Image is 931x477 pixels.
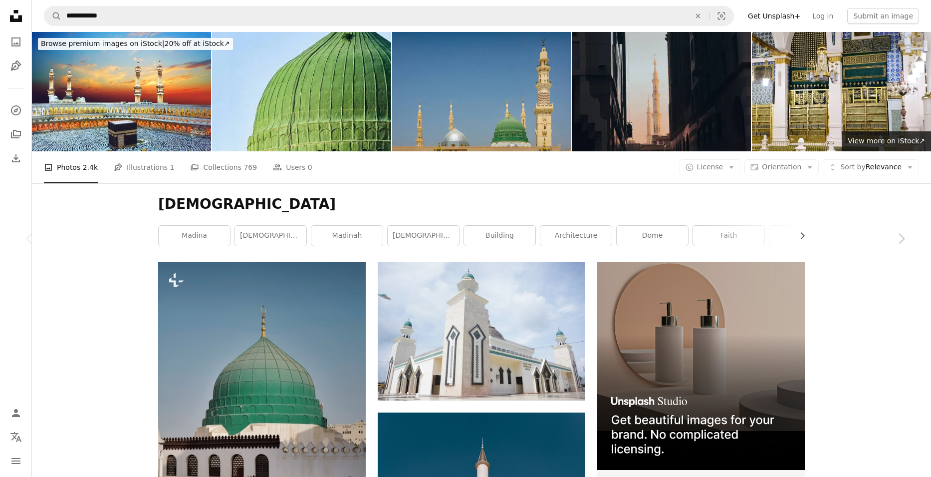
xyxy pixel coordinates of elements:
a: Explore [6,100,26,120]
button: Sort byRelevance [823,159,919,175]
a: [DEMOGRAPHIC_DATA][GEOGRAPHIC_DATA] [235,226,306,246]
a: architecture [540,226,612,246]
a: Browse premium images on iStock|20% off at iStock↗ [32,32,239,56]
img: Al Masjid an Nabawi Saudi Arabia Al Haram Medina Madinah [392,32,571,151]
span: Orientation [762,163,801,171]
button: Clear [687,6,709,25]
a: Photos [6,32,26,52]
a: building [464,226,535,246]
span: 769 [243,162,257,173]
img: madianah view [572,32,751,151]
span: 1 [170,162,175,173]
a: photo of white concrete mosque [378,327,585,336]
a: Users 0 [273,151,312,183]
a: madina [159,226,230,246]
button: Orientation [744,159,819,175]
h1: [DEMOGRAPHIC_DATA] [158,195,805,213]
a: Log in / Sign up [6,403,26,423]
span: View more on iStock ↗ [848,137,925,145]
button: scroll list to the right [793,226,805,246]
div: 20% off at iStock ↗ [38,38,233,50]
a: Illustrations 1 [114,151,174,183]
span: Browse premium images on iStock | [41,39,164,47]
button: Menu [6,451,26,471]
a: Collections [6,124,26,144]
a: Log in [806,8,839,24]
a: a green dome on top of a white building [158,388,366,397]
span: License [697,163,723,171]
img: Masjid al Nabawi [212,32,391,151]
button: Submit an image [847,8,919,24]
button: Visual search [709,6,733,25]
a: dome [617,226,688,246]
a: [DEMOGRAPHIC_DATA] [388,226,459,246]
button: Language [6,427,26,447]
a: faith [693,226,764,246]
a: religion [769,226,841,246]
img: photo of white concrete mosque [378,262,585,401]
span: Relevance [840,162,902,172]
button: License [680,159,741,175]
img: Al Rawdah Al Sharefa or Sacred Garden, the area between Prophet Muhammads grave and his pulpit, A... [752,32,931,151]
span: 0 [308,162,312,173]
a: Next [871,191,931,287]
form: Find visuals sitewide [44,6,734,26]
a: Illustrations [6,56,26,76]
a: View more on iStock↗ [842,131,931,151]
a: Download History [6,148,26,168]
button: Search Unsplash [44,6,61,25]
img: Kabe, Mekke, Medine, Hac, Hz Muhammed [32,32,211,151]
a: madinah [311,226,383,246]
img: file-1715714113747-b8b0561c490eimage [597,262,805,470]
a: Get Unsplash+ [742,8,806,24]
a: Collections 769 [190,151,257,183]
span: Sort by [840,163,865,171]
